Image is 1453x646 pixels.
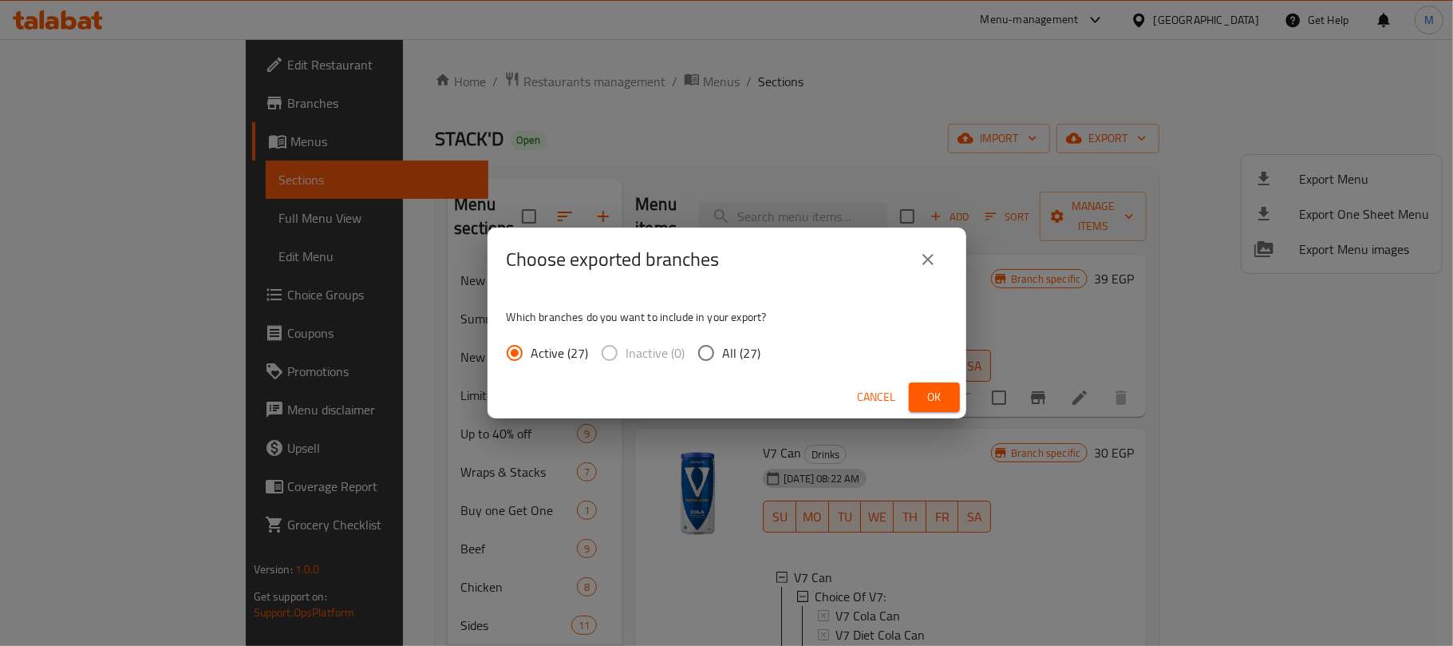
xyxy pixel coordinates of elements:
span: All (27) [723,343,761,363]
span: Ok [922,387,947,407]
span: Inactive (0) [626,343,685,363]
p: Which branches do you want to include in your export? [507,309,947,325]
span: Cancel [858,387,896,407]
button: Cancel [851,382,902,412]
button: Ok [909,382,960,412]
button: close [909,240,947,279]
span: Active (27) [531,343,589,363]
h2: Choose exported branches [507,247,720,272]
